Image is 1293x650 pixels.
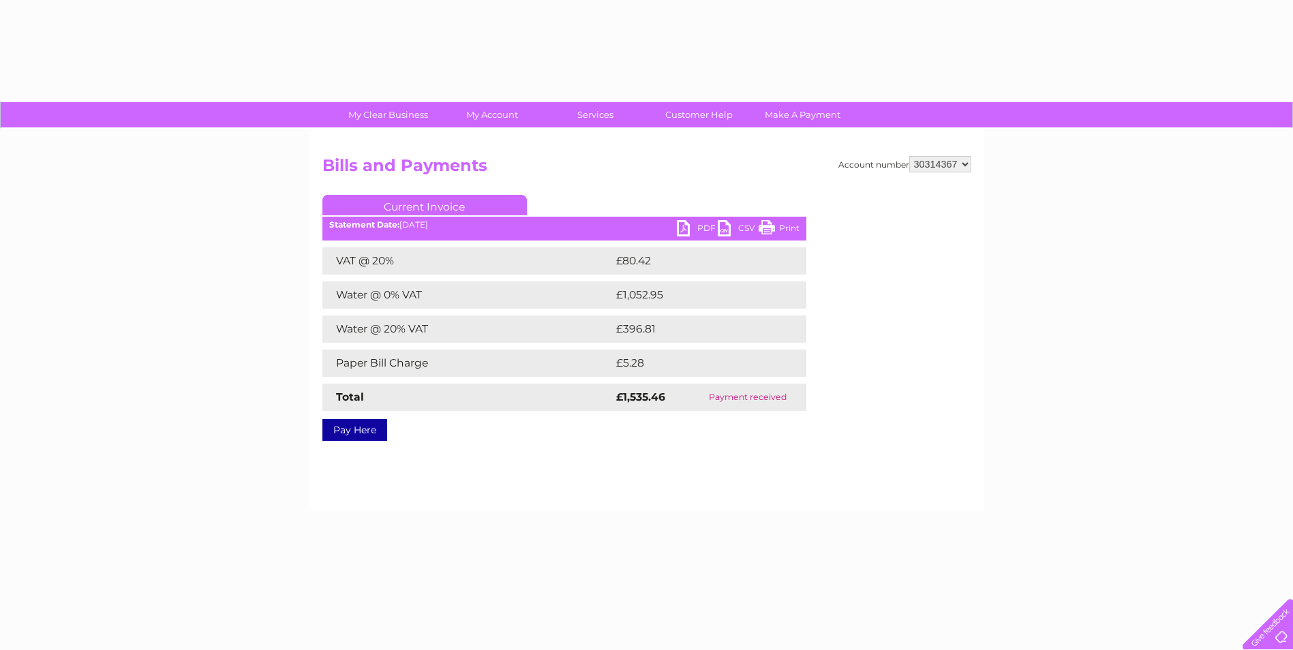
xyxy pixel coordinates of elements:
a: CSV [718,220,759,240]
div: Account number [838,156,971,172]
td: £1,052.95 [613,281,785,309]
a: Make A Payment [746,102,859,127]
b: Statement Date: [329,219,399,230]
td: Paper Bill Charge [322,350,613,377]
a: My Clear Business [332,102,444,127]
td: Water @ 0% VAT [322,281,613,309]
h2: Bills and Payments [322,156,971,182]
a: Pay Here [322,419,387,441]
strong: Total [336,390,364,403]
a: PDF [677,220,718,240]
a: Print [759,220,800,240]
td: £80.42 [613,247,779,275]
td: Payment received [690,384,806,411]
td: VAT @ 20% [322,247,613,275]
a: My Account [436,102,548,127]
td: £5.28 [613,350,774,377]
strong: £1,535.46 [616,390,665,403]
a: Current Invoice [322,195,527,215]
td: Water @ 20% VAT [322,315,613,343]
div: [DATE] [322,220,806,230]
a: Customer Help [643,102,755,127]
a: Services [539,102,652,127]
td: £396.81 [613,315,782,343]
